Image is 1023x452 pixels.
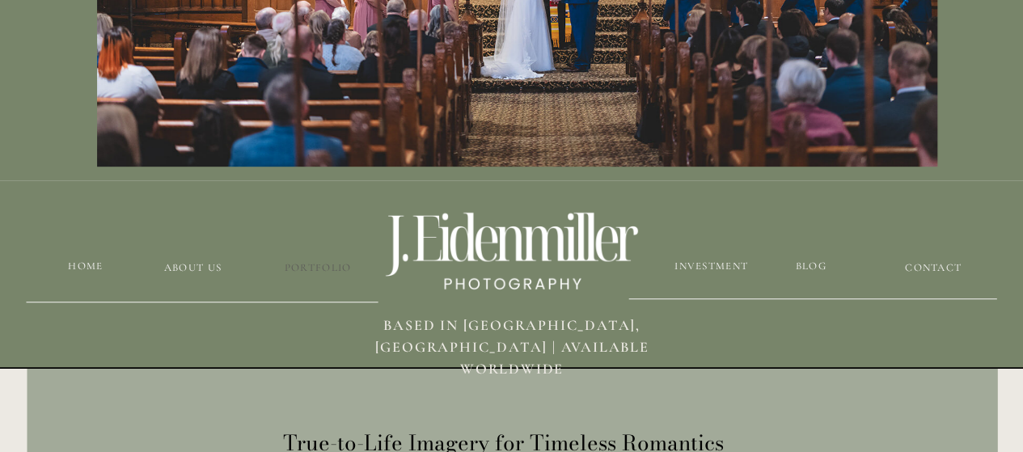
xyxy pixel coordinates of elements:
[745,259,877,274] a: blog
[132,260,255,276] a: about us
[61,259,112,274] a: HOME
[674,259,750,274] a: Investment
[374,316,649,378] span: BASED in [GEOGRAPHIC_DATA], [GEOGRAPHIC_DATA] | available worldwide
[895,260,972,276] a: CONTACT
[270,260,366,276] a: Portfolio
